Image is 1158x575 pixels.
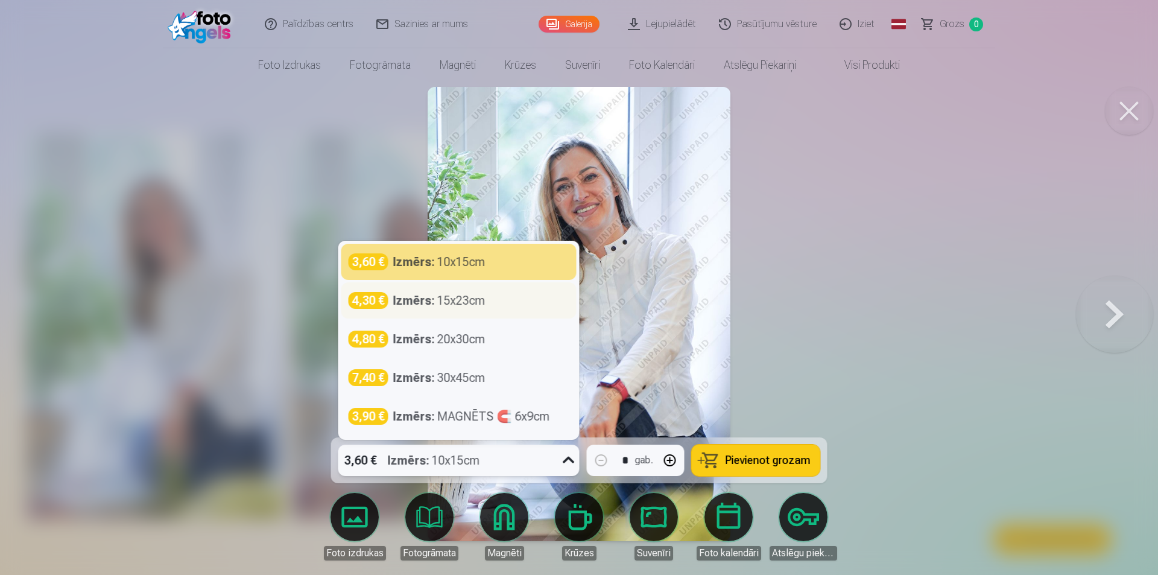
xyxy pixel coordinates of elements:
[551,48,615,82] a: Suvenīri
[388,452,429,469] strong: Izmērs :
[393,253,435,270] strong: Izmērs :
[393,292,486,309] div: 15x23cm
[338,445,383,476] div: 3,60 €
[726,455,811,466] span: Pievienot grozam
[940,17,964,31] span: Grozs
[168,5,237,43] img: /fa1
[393,408,435,425] strong: Izmērs :
[349,369,388,386] div: 7,40 €
[244,48,335,82] a: Foto izdrukas
[393,331,486,348] div: 20x30cm
[692,445,820,476] button: Pievienot grozam
[349,408,388,425] div: 3,90 €
[425,48,490,82] a: Magnēti
[393,331,435,348] strong: Izmērs :
[969,17,983,31] span: 0
[393,253,486,270] div: 10x15cm
[490,48,551,82] a: Krūzes
[539,16,600,33] a: Galerija
[811,48,914,82] a: Visi produkti
[349,292,388,309] div: 4,30 €
[393,292,435,309] strong: Izmērs :
[635,453,653,468] div: gab.
[615,48,709,82] a: Foto kalendāri
[335,48,425,82] a: Fotogrāmata
[709,48,811,82] a: Atslēgu piekariņi
[393,369,435,386] strong: Izmērs :
[349,331,388,348] div: 4,80 €
[388,445,480,476] div: 10x15cm
[349,253,388,270] div: 3,60 €
[393,408,550,425] div: MAGNĒTS 🧲 6x9cm
[393,369,486,386] div: 30x45cm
